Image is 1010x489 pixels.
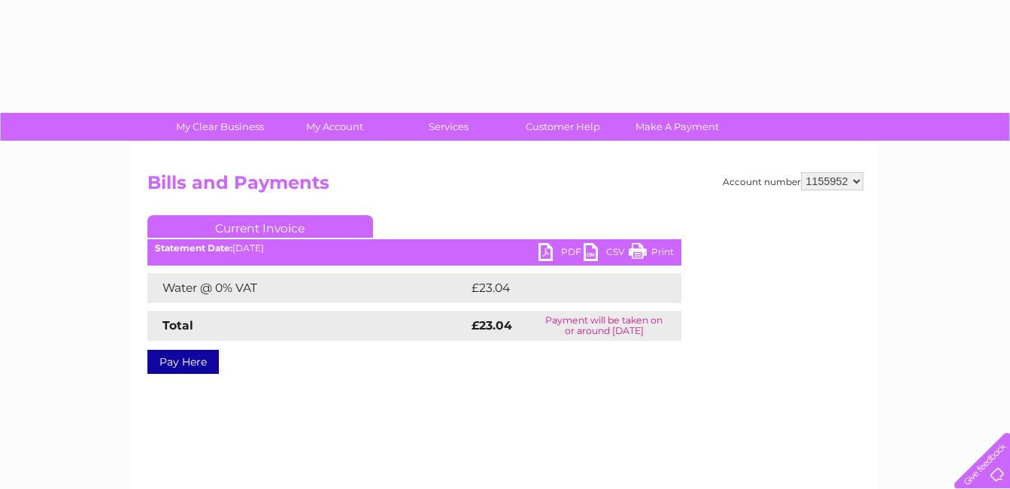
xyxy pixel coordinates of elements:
a: PDF [538,243,584,265]
a: Pay Here [147,350,219,374]
a: CSV [584,243,629,265]
td: £23.04 [468,273,651,303]
div: Account number [723,172,863,190]
a: Customer Help [501,113,625,141]
td: Payment will be taken on or around [DATE] [527,311,681,341]
h2: Bills and Payments [147,172,863,201]
b: Statement Date: [155,242,232,254]
td: Water @ 0% VAT [147,273,468,303]
a: Make A Payment [615,113,739,141]
a: Services [387,113,511,141]
strong: Total [162,318,193,333]
strong: £23.04 [472,318,512,333]
a: My Clear Business [158,113,282,141]
a: Print [629,243,674,265]
a: Current Invoice [147,215,373,238]
a: My Account [272,113,396,141]
div: [DATE] [147,243,681,254]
